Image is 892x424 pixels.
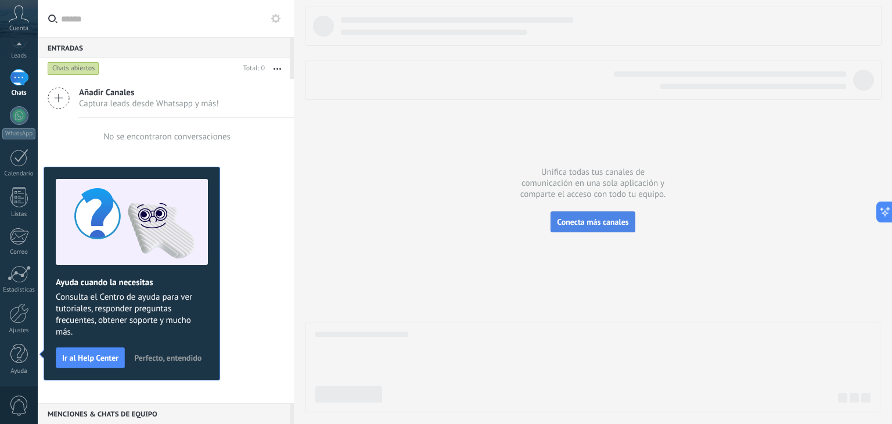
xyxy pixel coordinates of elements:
[38,37,290,58] div: Entradas
[2,249,36,256] div: Correo
[551,211,635,232] button: Conecta más canales
[2,286,36,294] div: Estadísticas
[103,131,231,142] div: No se encontraron conversaciones
[48,62,99,76] div: Chats abiertos
[56,292,208,338] span: Consulta el Centro de ayuda para ver tutoriales, responder preguntas frecuentes, obtener soporte ...
[239,63,265,74] div: Total: 0
[2,89,36,97] div: Chats
[62,354,118,362] span: Ir al Help Center
[2,170,36,178] div: Calendario
[56,347,125,368] button: Ir al Help Center
[129,349,207,366] button: Perfecto, entendido
[2,52,36,60] div: Leads
[2,327,36,335] div: Ajustes
[56,277,208,288] h2: Ayuda cuando la necesitas
[134,354,202,362] span: Perfecto, entendido
[557,217,628,227] span: Conecta más canales
[2,211,36,218] div: Listas
[38,403,290,424] div: Menciones & Chats de equipo
[79,87,219,98] span: Añadir Canales
[2,368,36,375] div: Ayuda
[2,128,35,139] div: WhatsApp
[79,98,219,109] span: Captura leads desde Whatsapp y más!
[9,25,28,33] span: Cuenta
